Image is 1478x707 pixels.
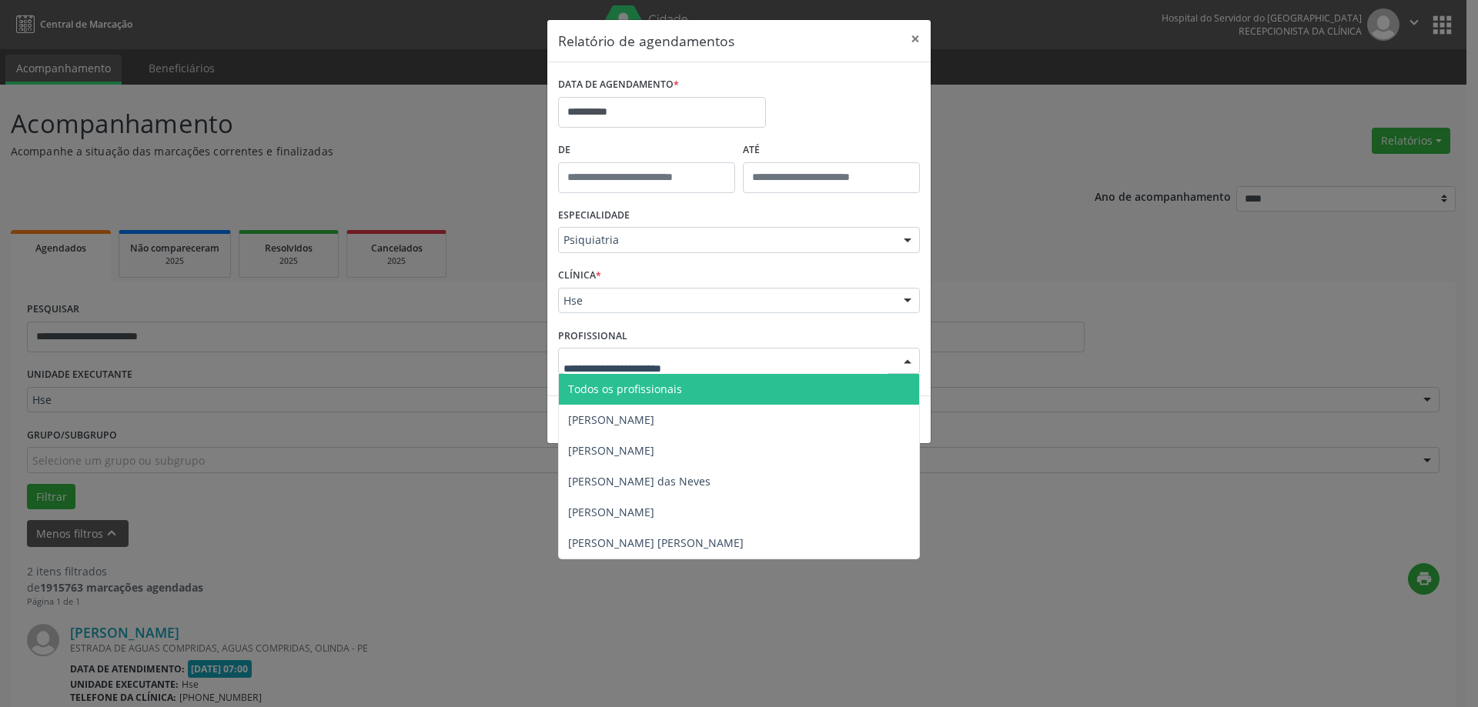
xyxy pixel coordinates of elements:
[558,73,679,97] label: DATA DE AGENDAMENTO
[568,535,744,550] span: [PERSON_NAME] [PERSON_NAME]
[563,293,888,308] span: Hse
[558,324,627,348] label: PROFISSIONAL
[568,474,711,489] span: [PERSON_NAME] das Neves
[568,505,654,519] span: [PERSON_NAME]
[558,264,601,288] label: CLÍNICA
[743,138,920,162] label: ATÉ
[900,20,931,58] button: Close
[558,31,734,51] h5: Relatório de agendamentos
[563,232,888,248] span: Psiquiatria
[558,204,630,228] label: ESPECIALIDADE
[558,138,735,162] label: De
[568,382,682,396] span: Todos os profissionais
[568,412,654,427] span: [PERSON_NAME]
[568,443,654,458] span: [PERSON_NAME]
